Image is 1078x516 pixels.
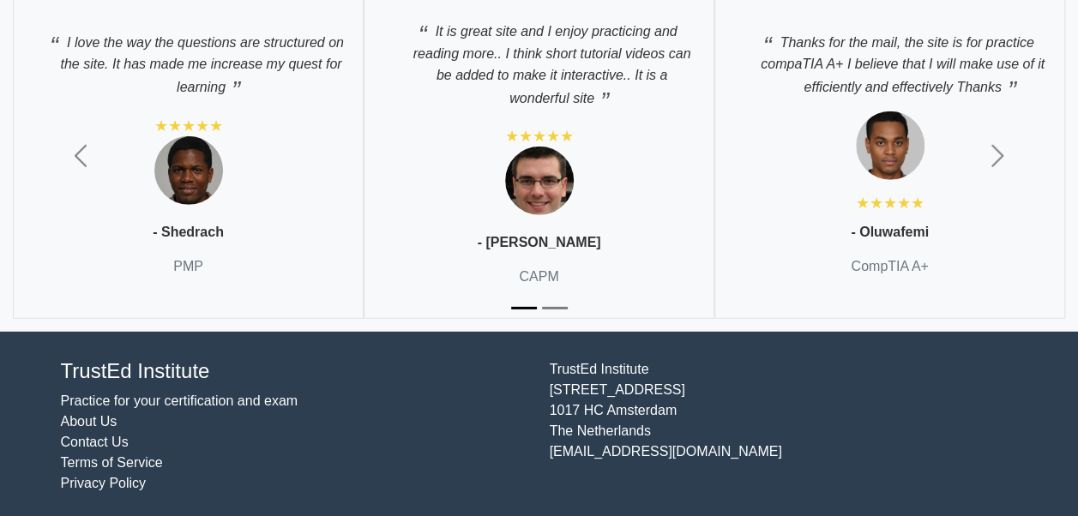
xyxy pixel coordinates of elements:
[851,222,929,243] p: - Oluwafemi
[856,193,924,213] div: ★★★★★
[511,298,537,318] button: Slide 1
[61,476,147,490] a: Privacy Policy
[61,393,298,408] a: Practice for your certification and exam
[539,359,1028,494] div: TrustEd Institute [STREET_ADDRESS] 1017 HC Amsterdam The Netherlands [EMAIL_ADDRESS][DOMAIN_NAME]
[61,455,163,470] a: Terms of Service
[61,414,117,429] a: About Us
[153,222,224,243] p: - Shedrach
[505,126,574,147] div: ★★★★★
[154,116,223,136] div: ★★★★★
[542,298,568,318] button: Slide 2
[154,136,223,205] img: Testimonial 1
[519,267,558,287] p: CAPM
[856,111,924,180] img: Testimonial 1
[477,232,600,253] p: - [PERSON_NAME]
[173,256,203,277] p: PMP
[61,435,129,449] a: Contact Us
[382,11,696,109] p: It is great site and I enjoy practicing and reading more.. I think short tutorial videos can be a...
[61,359,529,384] h4: TrustEd Institute
[732,22,1047,99] p: Thanks for the mail, the site is for practice compaTIA A+ I believe that I will make use of it ef...
[505,147,574,215] img: Testimonial 1
[31,22,346,99] p: I love the way the questions are structured on the site. It has made me increase my quest for lea...
[851,256,928,277] p: CompTIA A+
